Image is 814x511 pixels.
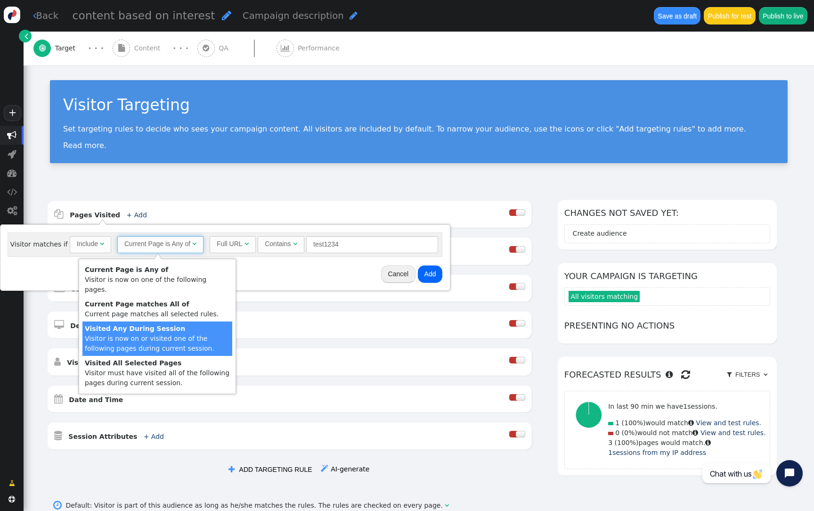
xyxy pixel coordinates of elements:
[73,9,215,22] span: content based on interest
[63,124,774,133] p: Set targeting rules to decide who sees your campaign content. All visitors are included by defaul...
[85,359,181,367] b: Visited All Selected Pages
[70,211,120,219] b: Pages Visited
[88,42,104,55] div: · · ·
[733,371,762,378] span: Filters
[573,229,627,239] div: Create audience
[705,439,711,446] span: 
[4,105,21,121] a: +
[7,187,17,197] span: 
[69,396,123,404] b: Date and Time
[228,466,235,473] span: 
[33,9,59,23] a: Back
[118,44,125,52] span: 
[8,496,15,503] span: 
[622,419,646,427] span: (100%)
[192,240,196,247] span: 
[615,419,619,427] span: 1
[615,439,639,446] span: (100%)
[54,320,64,330] span: 
[654,7,700,24] button: Save as draft
[666,371,673,379] span: 
[7,206,17,215] span: 
[7,131,16,140] span: 
[65,501,445,511] div: Default: Visitor is part of this audience as long as he/she matches the rules. The rules are chec...
[727,371,732,378] span: 
[764,371,767,378] span: 
[173,42,188,55] div: · · ·
[608,449,706,456] a: 1sessions from my IP address
[54,396,138,404] a:  Date and Time
[681,367,690,382] span: 
[683,403,687,410] span: 1
[2,475,22,492] a: 
[144,433,164,440] a: + Add
[724,367,770,382] a:  Filters 
[33,32,113,65] a:  Target · · ·
[85,275,230,295] div: Visitor is now on one of the following pages.
[696,419,761,427] a: View and test rules.
[54,285,213,293] a:  User CRM/ABM/Profile data + Add
[85,266,168,273] b: Current Page is Any of
[24,31,28,41] span: 
[4,7,20,23] img: logo-icon.svg
[100,240,104,247] span: 
[68,433,137,440] b: Session Attributes
[113,32,197,65] a:  Content · · ·
[8,232,442,257] div: Visitor matches if
[54,209,64,219] span: 
[615,429,619,437] span: 0
[608,449,612,456] span: 1
[445,501,449,511] span: 
[222,10,231,21] span: 
[608,439,612,446] span: 3
[67,359,103,366] b: Visit Type
[293,240,297,247] span: 
[77,239,98,249] div: Include
[759,7,807,24] button: Publish to live
[418,265,443,282] button: Add
[54,431,62,440] span: 
[564,206,770,219] h6: Changes not saved yet:
[692,429,698,436] span: 
[54,359,118,366] a:  Visit Type
[9,478,15,488] span: 
[608,402,765,412] p: In last 90 min we have sessions.
[321,465,369,473] a: AI-generate
[700,429,766,437] a: View and test rules.
[85,334,230,354] div: Visitor is now on or visited one of the following pages during current session.
[564,319,770,332] h6: Presenting no actions
[55,43,80,53] span: Target
[54,283,65,293] span: 
[7,168,16,178] span: 
[197,32,277,65] a:  QA
[127,211,147,219] a: + Add
[85,300,189,308] b: Current Page matches All of
[54,357,61,366] span: 
[381,265,416,282] button: Cancel
[85,325,185,332] b: Visited Any During Session
[54,433,179,440] a:  Session Attributes + Add
[222,461,319,478] button: ADD TARGETING RULE
[569,291,640,302] span: All visitors matching
[85,309,230,319] div: Current page matches all selected rules.
[244,240,249,247] span: 
[219,43,232,53] span: QA
[134,43,164,53] span: Content
[63,141,106,150] a: Read more.
[124,239,190,249] div: Current Page is Any of
[350,11,358,20] span: 
[321,465,331,472] span: 
[277,32,361,65] a:  Performance
[63,93,774,117] div: Visitor Targeting
[265,239,291,249] div: Contains
[54,394,63,404] span: 
[39,44,46,52] span: 
[8,149,16,159] span: 
[33,11,36,20] span: 
[243,10,344,21] span: Campaign description
[688,420,694,426] span: 
[622,429,637,437] span: (0%)
[564,270,770,282] h6: Your campaign is targeting
[70,322,141,330] b: Device and System
[704,7,755,24] button: Publish for test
